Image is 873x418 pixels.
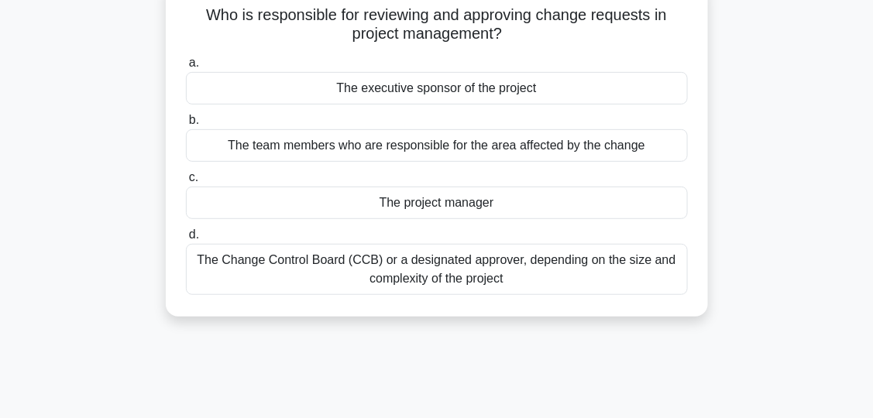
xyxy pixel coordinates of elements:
span: d. [189,228,199,241]
div: The executive sponsor of the project [186,72,688,104]
div: The team members who are responsible for the area affected by the change [186,129,688,162]
span: c. [189,170,198,183]
div: The Change Control Board (CCB) or a designated approver, depending on the size and complexity of ... [186,244,688,295]
div: The project manager [186,187,688,219]
span: b. [189,113,199,126]
h5: Who is responsible for reviewing and approving change requests in project management? [184,5,689,44]
span: a. [189,56,199,69]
